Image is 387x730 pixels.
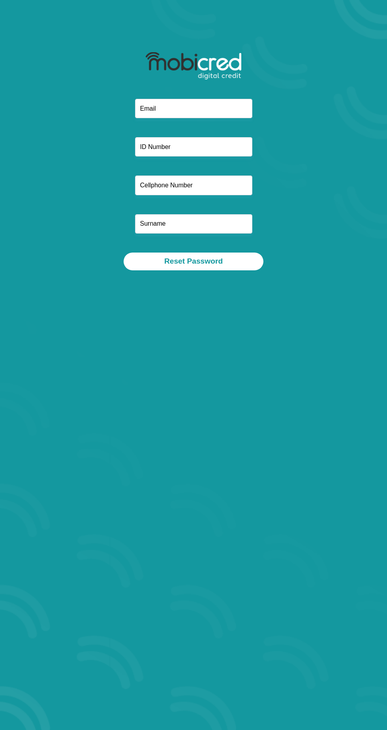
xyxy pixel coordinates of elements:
[135,175,252,195] input: Cellphone Number
[135,214,252,234] input: Surname
[124,253,263,270] button: Reset Password
[135,137,252,157] input: ID Number
[146,52,241,80] img: mobicred logo
[135,99,252,118] input: Email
